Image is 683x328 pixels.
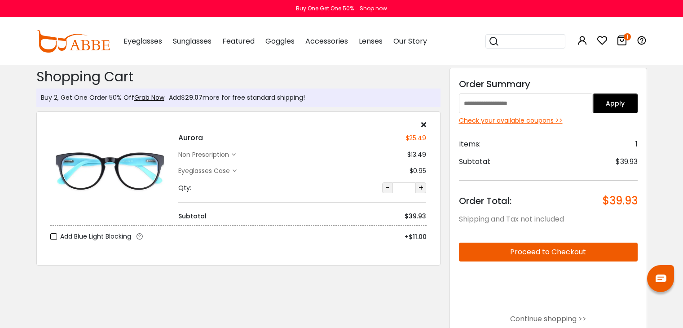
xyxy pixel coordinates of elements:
span: $39.93 [616,156,638,167]
span: $29.07 [181,93,203,102]
div: Subtotal [178,212,207,221]
a: Shop now [355,4,387,12]
span: $39.93 [603,195,638,207]
img: abbeglasses.com [36,30,110,53]
a: 1 [617,37,627,47]
h2: Shopping Cart [36,69,441,85]
span: Items: [459,139,480,150]
span: Goggles [265,36,295,46]
span: Lenses [359,36,383,46]
img: Aurora [50,141,170,201]
div: $25.49 [405,133,426,143]
span: Sunglasses [173,36,212,46]
div: Add more for free standard shipping! [164,93,305,102]
img: chat [656,275,666,282]
button: Apply [593,93,638,113]
span: Eyeglasses [123,36,162,46]
div: Eyeglasses Case [178,166,233,176]
div: Check your available coupons >> [459,116,638,125]
div: Buy One Get One 50% [296,4,354,13]
div: Qty: [178,183,191,193]
span: Order Total: [459,195,511,207]
iframe: PayPal [459,269,638,306]
div: $13.49 [407,150,426,160]
div: Shipping and Tax not included [459,214,638,225]
div: Order Summary [459,77,638,91]
h4: Aurora [178,133,203,143]
div: non prescription [178,150,232,160]
button: Proceed to Checkout [459,243,638,262]
i: 1 [624,33,631,40]
span: Our Story [393,36,427,46]
div: Buy 2, Get One Order 50% Off [41,93,164,102]
a: Continue shopping >> [510,314,586,324]
span: Subtotal: [459,156,490,167]
button: + [415,182,426,193]
span: Accessories [305,36,348,46]
span: 1 [635,139,638,150]
div: $0.95 [410,166,426,176]
button: - [382,182,393,193]
div: $39.93 [405,212,426,221]
span: +$11.00 [405,232,427,241]
div: Shop now [360,4,387,13]
a: Grab Now [134,93,164,102]
span: Featured [222,36,255,46]
span: Add Blue Light Blocking [60,231,131,242]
